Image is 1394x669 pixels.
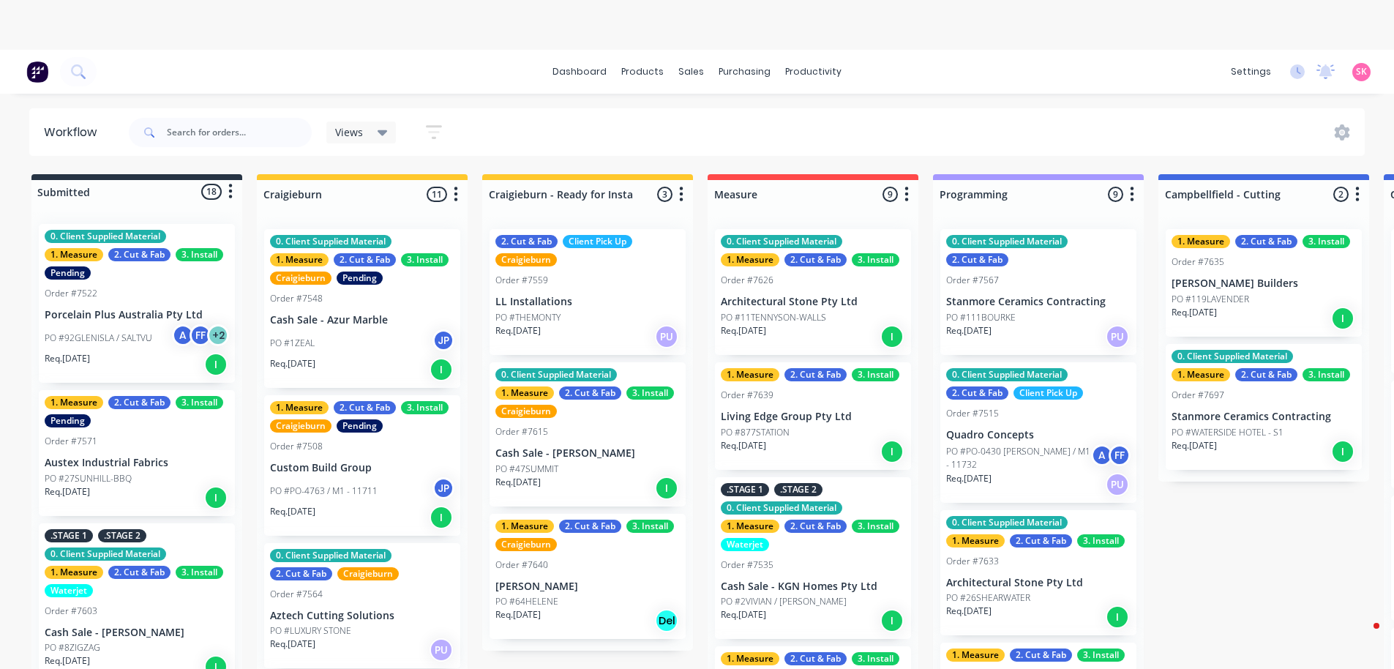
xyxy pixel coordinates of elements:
[940,229,1136,355] div: 0. Client Supplied Material2. Cut & FabOrder #7567Stanmore Ceramics ContractingPO #111BOURKEReq.[...
[614,61,671,83] div: products
[1172,411,1356,423] p: Stanmore Ceramics Contracting
[337,419,383,433] div: Pending
[264,229,460,388] div: 0. Client Supplied Material1. Measure2. Cut & Fab3. InstallCraigieburnPendingOrder #7548Cash Sale...
[495,595,558,608] p: PO #64HELENE
[946,324,992,337] p: Req. [DATE]
[45,309,229,321] p: Porcelain Plus Australia Pty Ltd
[1224,61,1278,83] div: settings
[946,591,1030,605] p: PO #26SHEARWATER
[1106,473,1129,496] div: PU
[490,514,686,640] div: 1. Measure2. Cut & Fab3. InstallCraigieburnOrder #7640[PERSON_NAME]PO #64HELENEReq.[DATE]Del
[1303,235,1350,248] div: 3. Install
[852,368,899,381] div: 3. Install
[335,124,363,140] span: Views
[495,608,541,621] p: Req. [DATE]
[721,652,779,665] div: 1. Measure
[1303,368,1350,381] div: 3. Install
[1109,444,1131,466] div: FF
[495,558,548,572] div: Order #7640
[1166,229,1362,337] div: 1. Measure2. Cut & Fab3. InstallOrder #7635[PERSON_NAME] BuildersPO #119LAVENDERReq.[DATE]I
[45,654,90,668] p: Req. [DATE]
[721,538,769,551] div: Waterjet
[852,652,899,665] div: 3. Install
[45,485,90,498] p: Req. [DATE]
[946,253,1008,266] div: 2. Cut & Fab
[270,638,315,651] p: Req. [DATE]
[45,584,93,597] div: Waterjet
[264,543,460,669] div: 0. Client Supplied Material2. Cut & FabCraigieburnOrder #7564Aztech Cutting SolutionsPO #LUXURY S...
[1172,439,1217,452] p: Req. [DATE]
[495,425,548,438] div: Order #7615
[946,555,999,568] div: Order #7633
[270,314,454,326] p: Cash Sale - Azur Marble
[721,235,842,248] div: 0. Client Supplied Material
[784,368,847,381] div: 2. Cut & Fab
[946,407,999,420] div: Order #7515
[852,520,899,533] div: 3. Install
[721,324,766,337] p: Req. [DATE]
[1172,368,1230,381] div: 1. Measure
[721,253,779,266] div: 1. Measure
[711,61,778,83] div: purchasing
[26,61,48,83] img: Factory
[721,595,847,608] p: PO #2VIVIAN / [PERSON_NAME]
[45,230,166,243] div: 0. Client Supplied Material
[721,608,766,621] p: Req. [DATE]
[108,396,170,409] div: 2. Cut & Fab
[1172,255,1224,269] div: Order #7635
[39,224,235,383] div: 0. Client Supplied Material1. Measure2. Cut & Fab3. InstallPendingOrder #7522Porcelain Plus Austr...
[721,483,769,496] div: .STAGE 1
[715,477,911,640] div: .STAGE 1.STAGE 20. Client Supplied Material1. Measure2. Cut & Fab3. InstallWaterjetOrder #7535Cas...
[1106,605,1129,629] div: I
[946,235,1068,248] div: 0. Client Supplied Material
[176,248,223,261] div: 3. Install
[559,386,621,400] div: 2. Cut & Fab
[270,549,391,562] div: 0. Client Supplied Material
[432,329,454,351] div: JP
[721,411,905,423] p: Living Edge Group Pty Ltd
[45,352,90,365] p: Req. [DATE]
[880,609,904,632] div: I
[655,609,678,632] div: Del
[495,538,557,551] div: Craigieburn
[495,405,557,418] div: Craigieburn
[45,266,91,280] div: Pending
[176,566,223,579] div: 3. Install
[721,368,779,381] div: 1. Measure
[784,253,847,266] div: 2. Cut & Fab
[1010,649,1072,662] div: 2. Cut & Fab
[45,641,100,654] p: PO #8ZIGZAG
[1172,426,1284,439] p: PO #WATERSIDE HOTEL - S1
[337,272,383,285] div: Pending
[946,368,1068,381] div: 0. Client Supplied Material
[946,429,1131,441] p: Quadro Concepts
[45,287,97,300] div: Order #7522
[940,362,1136,503] div: 0. Client Supplied Material2. Cut & FabClient Pick UpOrder #7515Quadro ConceptsPO #PO-0430 [PERSO...
[715,362,911,470] div: 1. Measure2. Cut & Fab3. InstallOrder #7639Living Edge Group Pty LtdPO #877STATIONReq.[DATE]I
[204,486,228,509] div: I
[270,588,323,601] div: Order #7564
[495,324,541,337] p: Req. [DATE]
[264,395,460,536] div: 1. Measure2. Cut & Fab3. InstallCraigieburnPendingOrder #7508Custom Build GroupPO #PO-4763 / M1 -...
[495,386,554,400] div: 1. Measure
[270,357,315,370] p: Req. [DATE]
[270,272,331,285] div: Craigieburn
[270,292,323,305] div: Order #7548
[45,435,97,448] div: Order #7571
[721,439,766,452] p: Req. [DATE]
[1172,350,1293,363] div: 0. Client Supplied Material
[1077,534,1125,547] div: 3. Install
[495,235,558,248] div: 2. Cut & Fab
[721,426,790,439] p: PO #877STATION
[495,274,548,287] div: Order #7559
[176,396,223,409] div: 3. Install
[774,483,822,496] div: .STAGE 2
[1172,235,1230,248] div: 1. Measure
[1172,277,1356,290] p: [PERSON_NAME] Builders
[946,516,1068,529] div: 0. Client Supplied Material
[45,248,103,261] div: 1. Measure
[626,386,674,400] div: 3. Install
[1172,293,1249,306] p: PO #119LAVENDER
[45,529,93,542] div: .STAGE 1
[563,235,632,248] div: Client Pick Up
